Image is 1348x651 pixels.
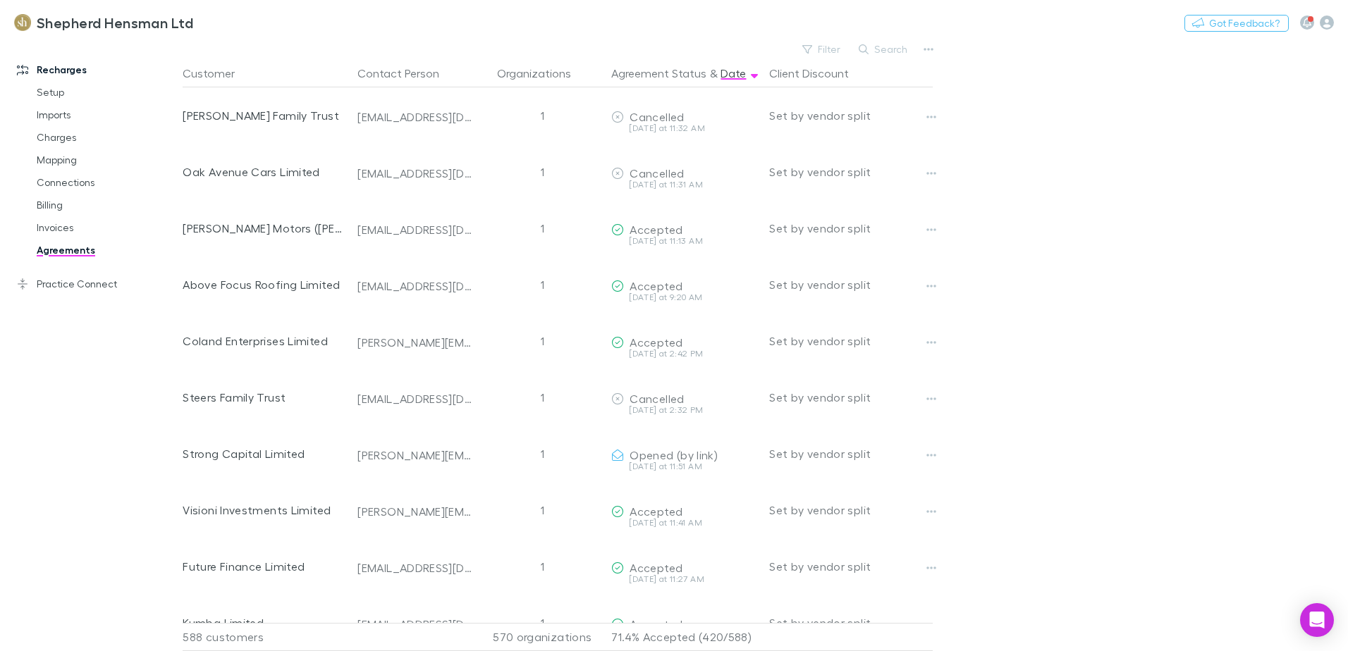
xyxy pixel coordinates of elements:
div: Set by vendor split [769,369,933,426]
div: Set by vendor split [769,256,933,313]
div: 1 [479,482,606,538]
div: Coland Enterprises Limited [183,313,346,369]
div: 1 [479,595,606,651]
div: [DATE] at 11:27 AM [611,575,758,583]
div: [DATE] at 2:42 PM [611,349,758,358]
div: Future Finance Limited [183,538,346,595]
div: 1 [479,369,606,426]
div: Above Focus Roofing Limited [183,256,346,313]
span: Accepted [630,279,682,292]
div: 1 [479,313,606,369]
div: [DATE] at 11:32 AM [611,124,758,132]
span: Accepted [630,504,682,518]
div: Kumba Limited [183,595,346,651]
button: Customer [183,59,252,87]
a: Practice Connect [3,273,190,295]
div: Set by vendor split [769,595,933,651]
div: 1 [479,144,606,200]
button: Contact Person [357,59,456,87]
div: [DATE] at 2:32 PM [611,406,758,414]
div: [DATE] at 11:31 AM [611,180,758,189]
div: 1 [479,200,606,256]
button: Agreement Status [611,59,706,87]
img: Shepherd Hensman Ltd's Logo [14,14,31,31]
div: 588 customers [183,623,352,651]
div: [PERSON_NAME][EMAIL_ADDRESS][PERSON_NAME][DOMAIN_NAME] [357,504,473,519]
span: Accepted [630,561,682,574]
button: Organizations [497,59,588,87]
span: Cancelled [630,166,684,180]
button: Got Feedback? [1184,15,1289,32]
span: Cancelled [630,110,684,123]
a: Shepherd Hensman Ltd [6,6,202,39]
button: Client Discount [769,59,866,87]
div: [EMAIL_ADDRESS][DOMAIN_NAME] [357,617,473,631]
div: [EMAIL_ADDRESS][DOMAIN_NAME] [357,223,473,237]
a: Setup [23,81,190,104]
div: 570 organizations [479,623,606,651]
a: Recharges [3,58,190,81]
div: 1 [479,87,606,144]
a: Imports [23,104,190,126]
div: Set by vendor split [769,144,933,200]
div: [PERSON_NAME][EMAIL_ADDRESS][PERSON_NAME][DOMAIN_NAME] [357,448,473,462]
span: Accepted [630,617,682,631]
div: Oak Avenue Cars Limited [183,144,346,200]
div: & [611,59,758,87]
div: Visioni Investments Limited [183,482,346,538]
a: Invoices [23,216,190,239]
div: [DATE] at 9:20 AM [611,293,758,302]
div: [DATE] at 11:13 AM [611,237,758,245]
span: Cancelled [630,392,684,405]
div: [EMAIL_ADDRESS][DOMAIN_NAME] [357,279,473,293]
div: Set by vendor split [769,200,933,256]
p: 71.4% Accepted (420/588) [611,624,758,650]
div: [DATE] at 11:41 AM [611,519,758,527]
span: Opened (by link) [630,448,718,461]
button: Filter [795,41,849,58]
div: [PERSON_NAME][EMAIL_ADDRESS][PERSON_NAME][DOMAIN_NAME] [357,335,473,349]
div: [PERSON_NAME] Motors ([PERSON_NAME]) Limited [183,200,346,256]
button: Search [852,41,916,58]
a: Connections [23,171,190,194]
a: Billing [23,194,190,216]
div: [EMAIL_ADDRESS][DOMAIN_NAME] [357,561,473,575]
div: Strong Capital Limited [183,426,346,482]
div: [EMAIL_ADDRESS][DOMAIN_NAME] [357,110,473,124]
h3: Shepherd Hensman Ltd [37,14,193,31]
div: [PERSON_NAME] Family Trust [183,87,346,144]
div: Set by vendor split [769,482,933,538]
a: Agreements [23,239,190,261]
span: Accepted [630,223,682,236]
div: [EMAIL_ADDRESS][DOMAIN_NAME] [357,166,473,180]
div: Set by vendor split [769,313,933,369]
div: Set by vendor split [769,87,933,144]
div: 1 [479,538,606,595]
div: Open Intercom Messenger [1300,603,1334,637]
div: Set by vendor split [769,538,933,595]
div: 1 [479,256,606,313]
div: Steers Family Trust [183,369,346,426]
a: Charges [23,126,190,149]
div: [EMAIL_ADDRESS][DOMAIN_NAME] [357,392,473,406]
div: 1 [479,426,606,482]
button: Date [721,59,746,87]
div: [DATE] at 11:51 AM [611,462,758,471]
span: Accepted [630,335,682,349]
div: Set by vendor split [769,426,933,482]
a: Mapping [23,149,190,171]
